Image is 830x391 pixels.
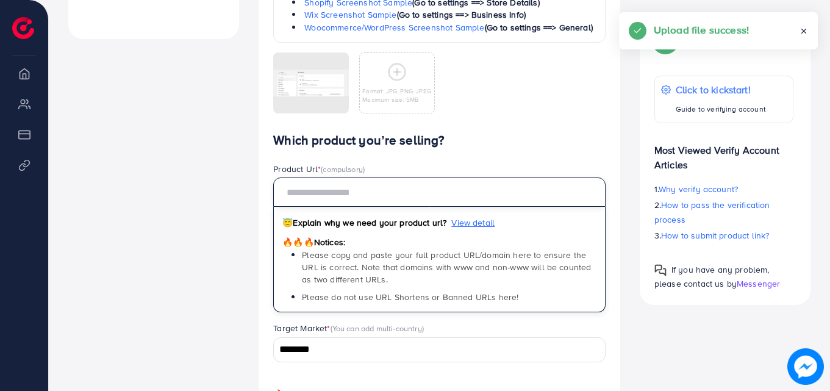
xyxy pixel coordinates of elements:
label: Product Url [273,163,365,175]
p: Format: JPG, PNG, JPEG [362,87,431,95]
label: Target Market [273,322,424,334]
img: Popup guide [654,264,667,276]
span: Why verify account? [659,183,738,195]
span: Messenger [737,278,780,290]
span: How to pass the verification process [654,199,770,226]
p: 2. [654,198,793,227]
p: 1. [654,182,793,196]
span: If you have any problem, please contact us by [654,264,770,290]
span: How to submit product link? [661,229,769,242]
img: image [788,349,824,385]
span: 😇 [282,217,293,229]
span: Please do not use URL Shortens or Banned URLs here! [302,291,518,303]
p: Most Viewed Verify Account Articles [654,133,793,172]
a: Woocommerce/WordPress Screenshot Sample [304,21,484,34]
h4: Which product you’re selling? [273,133,606,148]
div: Search for option [273,337,606,362]
span: (Go to settings ==> Business Info) [397,9,526,21]
span: (Go to settings ==> General) [485,21,593,34]
p: Guide to verifying account [676,102,766,117]
p: 3. [654,228,793,243]
span: Notices: [282,236,345,248]
span: (compulsory) [321,163,365,174]
p: Maximum size: 5MB [362,95,431,104]
img: logo [12,17,34,39]
p: Click to kickstart! [676,82,766,97]
input: Search for option [275,340,590,359]
span: 🔥🔥🔥 [282,236,313,248]
h5: Upload file success! [654,22,749,38]
span: (You can add multi-country) [331,323,424,334]
img: img uploaded [273,70,349,96]
a: Wix Screenshot Sample [304,9,396,21]
span: Explain why we need your product url? [282,217,446,229]
span: Please copy and paste your full product URL/domain here to ensure the URL is correct. Note that d... [302,249,591,286]
span: View detail [451,217,495,229]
